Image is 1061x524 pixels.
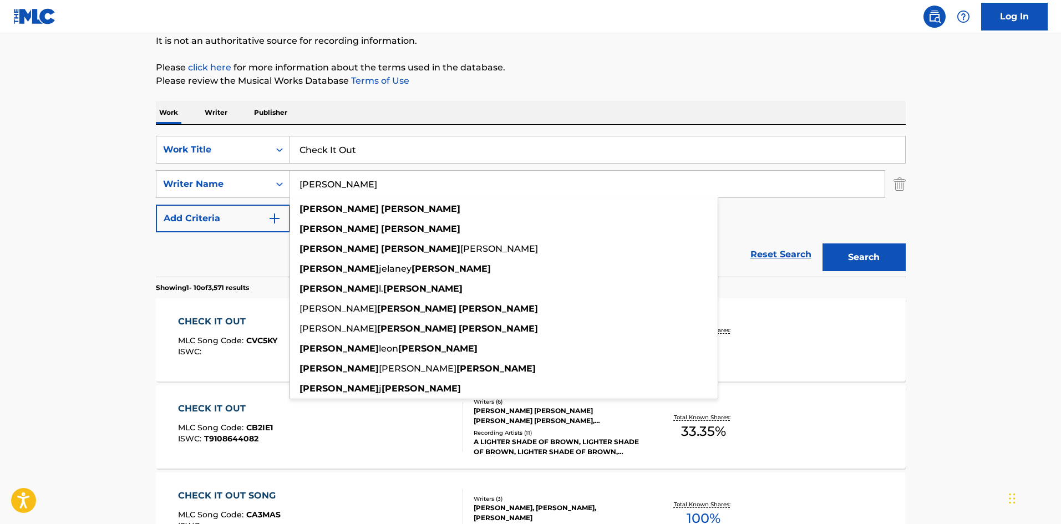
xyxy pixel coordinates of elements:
img: search [928,10,941,23]
img: Delete Criterion [894,170,906,198]
img: help [957,10,970,23]
strong: [PERSON_NAME] [377,303,456,314]
span: [PERSON_NAME] [460,243,538,254]
div: Writer Name [163,177,263,191]
div: A LIGHTER SHADE OF BROWN, LIGHTER SHADE OF BROWN, LIGHTER SHADE OF BROWN, LIGHTER SHADE OF BROWN,... [474,437,641,457]
span: j [379,383,382,394]
strong: [PERSON_NAME] [299,263,379,274]
div: Work Title [163,143,263,156]
strong: [PERSON_NAME] [299,383,379,394]
form: Search Form [156,136,906,277]
strong: [PERSON_NAME] [299,343,379,354]
strong: [PERSON_NAME] [381,243,460,254]
strong: [PERSON_NAME] [299,223,379,234]
a: Public Search [923,6,946,28]
span: MLC Song Code : [178,423,246,433]
a: CHECK IT OUTMLC Song Code:CB2IE1ISWC:T9108644082Writers (6)[PERSON_NAME] [PERSON_NAME] [PERSON_NA... [156,385,906,469]
p: It is not an authoritative source for recording information. [156,34,906,48]
p: Showing 1 - 10 of 3,571 results [156,283,249,293]
a: click here [188,62,231,73]
span: MLC Song Code : [178,510,246,520]
span: [PERSON_NAME] [379,363,456,374]
div: CHECK IT OUT [178,402,273,415]
div: Help [952,6,974,28]
span: CVC5KY [246,335,277,345]
div: [PERSON_NAME], [PERSON_NAME], [PERSON_NAME] [474,503,641,523]
span: 33.35 % [681,421,726,441]
img: 9d2ae6d4665cec9f34b9.svg [268,212,281,225]
a: CHECK IT OUTMLC Song Code:CVC5KYISWC:Writers (2)INCONNU COMPOSITEUR AUTEUR, [PERSON_NAME] [PERSON... [156,298,906,381]
strong: [PERSON_NAME] [456,363,536,374]
div: CHECK IT OUT [178,315,277,328]
strong: [PERSON_NAME] [299,283,379,294]
strong: [PERSON_NAME] [383,283,463,294]
strong: [PERSON_NAME] [398,343,478,354]
div: Recording Artists ( 11 ) [474,429,641,437]
p: Publisher [251,101,291,124]
button: Add Criteria [156,205,290,232]
p: Writer [201,101,231,124]
div: Writers ( 3 ) [474,495,641,503]
strong: [PERSON_NAME] [299,204,379,214]
img: MLC Logo [13,8,56,24]
div: [PERSON_NAME] [PERSON_NAME] [PERSON_NAME] [PERSON_NAME], [PERSON_NAME], [PERSON_NAME], [PERSON_NAME] [474,406,641,426]
a: Log In [981,3,1048,30]
span: ISWC : [178,434,204,444]
span: CB2IE1 [246,423,273,433]
a: Reset Search [745,242,817,267]
a: Terms of Use [349,75,409,86]
iframe: Chat Widget [1006,471,1061,524]
p: Please review the Musical Works Database [156,74,906,88]
strong: [PERSON_NAME] [382,383,461,394]
span: l. [379,283,383,294]
div: Drag [1009,482,1016,515]
span: T9108644082 [204,434,258,444]
p: Work [156,101,181,124]
strong: [PERSON_NAME] [377,323,456,334]
strong: [PERSON_NAME] [381,204,460,214]
div: CHECK IT OUT SONG [178,489,281,502]
span: jelaney [379,263,412,274]
button: Search [823,243,906,271]
span: CA3MAS [246,510,281,520]
p: Total Known Shares: [674,500,733,508]
p: Total Known Shares: [674,413,733,421]
strong: [PERSON_NAME] [459,303,538,314]
span: MLC Song Code : [178,335,246,345]
strong: [PERSON_NAME] [459,323,538,334]
strong: [PERSON_NAME] [381,223,460,234]
span: ISWC : [178,347,204,357]
span: [PERSON_NAME] [299,303,377,314]
strong: [PERSON_NAME] [299,363,379,374]
strong: [PERSON_NAME] [412,263,491,274]
strong: [PERSON_NAME] [299,243,379,254]
p: Please for more information about the terms used in the database. [156,61,906,74]
span: [PERSON_NAME] [299,323,377,334]
span: leon [379,343,398,354]
div: Writers ( 6 ) [474,398,641,406]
